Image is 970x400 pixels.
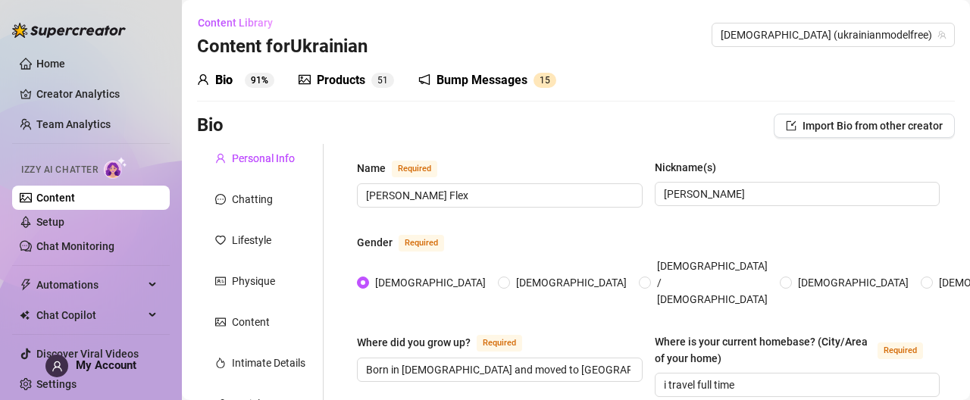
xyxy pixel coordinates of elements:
[664,377,928,393] input: Where is your current homebase? (City/Area of your home)
[36,192,75,204] a: Content
[232,273,275,289] div: Physique
[36,58,65,70] a: Home
[20,310,30,320] img: Chat Copilot
[215,153,226,164] span: user
[36,348,139,360] a: Discover Viral Videos
[357,233,461,252] label: Gender
[655,333,872,367] div: Where is your current homebase? (City/Area of your home)
[937,30,947,39] span: team
[197,35,368,59] h3: Content for Ukrainian
[36,303,144,327] span: Chat Copilot
[792,274,915,291] span: [DEMOGRAPHIC_DATA]
[369,274,492,291] span: [DEMOGRAPHIC_DATA]
[21,163,98,177] span: Izzy AI Chatter
[245,73,274,88] sup: 91%
[664,186,928,202] input: Nickname(s)
[383,75,388,86] span: 1
[215,235,226,245] span: heart
[232,355,305,371] div: Intimate Details
[436,71,527,89] div: Bump Messages
[197,114,224,138] h3: Bio
[36,273,144,297] span: Automations
[774,114,955,138] button: Import Bio from other creator
[36,118,111,130] a: Team Analytics
[655,333,940,367] label: Where is your current homebase? (City/Area of your home)
[357,234,393,251] div: Gender
[36,378,77,390] a: Settings
[36,82,158,106] a: Creator Analytics
[36,216,64,228] a: Setup
[545,75,550,86] span: 5
[357,334,471,351] div: Where did you grow up?
[215,276,226,286] span: idcard
[366,187,630,204] input: Name
[215,194,226,205] span: message
[232,314,270,330] div: Content
[197,73,209,86] span: user
[20,279,32,291] span: thunderbolt
[377,75,383,86] span: 5
[12,23,126,38] img: logo-BBDzfeDw.svg
[232,232,271,248] div: Lifestyle
[540,75,545,86] span: 1
[655,159,716,176] div: Nickname(s)
[651,258,774,308] span: [DEMOGRAPHIC_DATA] / [DEMOGRAPHIC_DATA]
[317,71,365,89] div: Products
[104,157,127,179] img: AI Chatter
[215,317,226,327] span: picture
[510,274,633,291] span: [DEMOGRAPHIC_DATA]
[215,358,226,368] span: fire
[36,240,114,252] a: Chat Monitoring
[371,73,394,88] sup: 51
[357,333,539,352] label: Where did you grow up?
[803,120,943,132] span: Import Bio from other creator
[76,358,136,372] span: My Account
[366,361,630,378] input: Where did you grow up?
[477,335,522,352] span: Required
[198,17,273,29] span: Content Library
[418,73,430,86] span: notification
[232,191,273,208] div: Chatting
[533,73,556,88] sup: 15
[299,73,311,86] span: picture
[52,361,63,372] span: user
[215,71,233,89] div: Bio
[392,161,437,177] span: Required
[786,120,796,131] span: import
[399,235,444,252] span: Required
[197,11,285,35] button: Content Library
[878,342,923,359] span: Required
[357,160,386,177] div: Name
[232,150,295,167] div: Personal Info
[357,159,454,177] label: Name
[655,159,727,176] label: Nickname(s)
[721,23,946,46] span: Ukrainian (ukrainianmodelfree)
